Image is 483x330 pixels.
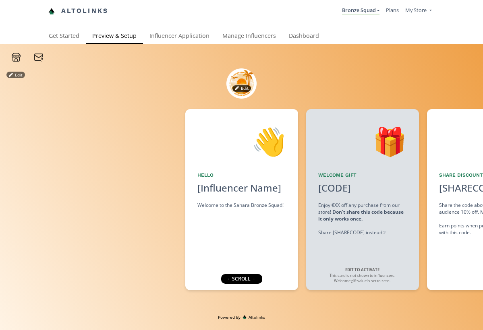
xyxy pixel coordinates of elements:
button: Edit [232,85,251,92]
a: Get Started [42,29,86,45]
img: R5q62SAQY8D5 [226,68,257,99]
div: Welcome to the Sahara Bronze Squad! [197,202,286,208]
div: Hello [197,172,286,179]
a: Manage Influencers [216,29,282,45]
a: My Store [405,6,431,16]
div: ← scroll → [221,274,262,284]
strong: Don't share this code because it only works once. [318,208,404,222]
div: This card is not shown to influencers. Welcome gift value is set to zero. [322,267,403,284]
strong: EDIT TO ACTIVATE [345,267,379,272]
div: [Influencer Name] [197,181,286,195]
img: favicon-32x32.png [243,315,247,319]
a: Dashboard [282,29,325,45]
button: Edit [6,72,25,78]
div: 👋 [197,121,286,162]
a: Influencer Application [143,29,216,45]
span: Altolinks [249,314,265,320]
div: 🎁 [318,121,407,162]
a: Preview & Setup [86,29,143,45]
iframe: chat widget [8,8,34,32]
div: Welcome Gift [318,172,407,179]
div: Enjoy €XX off any purchase from our store! Share [SHARECODE] instead ☞ [318,202,407,236]
a: Bronze Squad [342,6,379,15]
span: My Store [405,6,427,14]
span: Powered By [218,314,240,320]
a: Plans [386,6,399,14]
div: [CODE] [313,181,356,195]
a: Altolinks [48,4,109,18]
img: favicon-32x32.png [48,8,55,14]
